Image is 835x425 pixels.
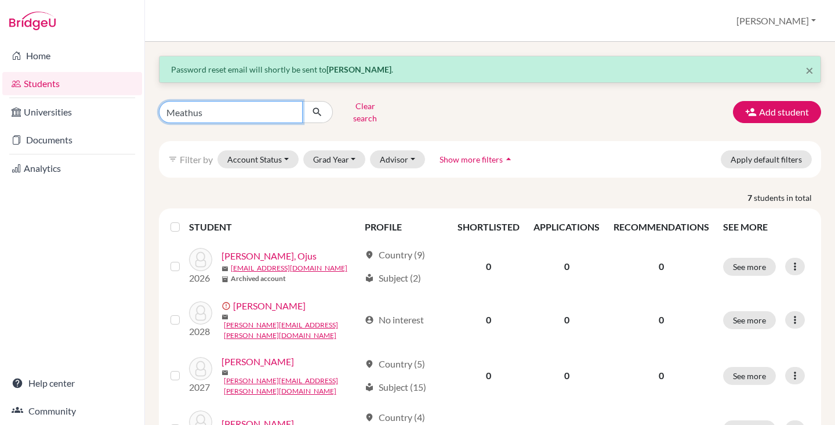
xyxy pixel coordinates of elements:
span: mail [222,369,228,376]
b: Archived account [231,273,286,284]
span: location_on [365,359,374,369]
button: Show more filtersarrow_drop_up [430,150,524,168]
a: Help center [2,372,142,395]
button: See more [723,258,776,276]
span: inventory_2 [222,276,228,283]
a: Documents [2,128,142,152]
button: [PERSON_NAME] [731,10,821,32]
span: error_outline [222,301,233,311]
a: [PERSON_NAME], Ojus [222,249,317,263]
div: Country (9) [365,248,425,262]
p: 2027 [189,380,212,394]
span: students in total [754,192,821,204]
img: Singh, Dhwani [189,357,212,380]
img: Pratap Singh, Ojus [189,248,212,271]
span: local_library [365,383,374,392]
button: Account Status [217,150,299,168]
button: See more [723,367,776,385]
div: Country (4) [365,410,425,424]
button: Apply default filters [721,150,812,168]
img: Singh, Agamjot [189,301,212,325]
span: location_on [365,250,374,260]
a: Universities [2,100,142,124]
a: [PERSON_NAME] [233,299,306,313]
a: Students [2,72,142,95]
input: Find student by name... [159,101,303,123]
button: Close [805,63,814,77]
td: 0 [527,292,607,348]
button: Add student [733,101,821,123]
td: 0 [527,241,607,292]
th: APPLICATIONS [527,213,607,241]
button: Grad Year [303,150,366,168]
span: mail [222,265,228,272]
span: local_library [365,273,374,283]
p: Password reset email will shortly be sent to . [171,63,809,75]
span: Show more filters [440,154,503,164]
a: [PERSON_NAME][EMAIL_ADDRESS][PERSON_NAME][DOMAIN_NAME] [224,320,360,341]
td: 0 [451,348,527,404]
a: Analytics [2,157,142,180]
p: 2026 [189,271,212,285]
td: 0 [451,241,527,292]
td: 0 [451,292,527,348]
th: STUDENT [189,213,358,241]
a: [PERSON_NAME] [222,355,294,369]
div: Subject (2) [365,271,421,285]
span: account_circle [365,315,374,325]
p: 2028 [189,325,212,338]
th: SHORTLISTED [451,213,527,241]
a: Community [2,399,142,423]
a: [EMAIL_ADDRESS][DOMAIN_NAME] [231,263,347,273]
button: Clear search [333,97,397,127]
p: 0 [613,313,709,327]
span: location_on [365,413,374,422]
span: mail [222,314,228,320]
i: filter_list [168,154,177,164]
span: × [805,62,814,78]
a: Home [2,44,142,67]
button: Advisor [370,150,425,168]
strong: [PERSON_NAME] [326,64,391,74]
p: 0 [613,260,709,273]
th: RECOMMENDATIONS [607,213,716,241]
strong: 7 [747,192,754,204]
th: SEE MORE [716,213,816,241]
p: 0 [613,369,709,383]
img: Bridge-U [9,12,56,30]
div: Country (5) [365,357,425,371]
span: Filter by [180,154,213,165]
a: [PERSON_NAME][EMAIL_ADDRESS][PERSON_NAME][DOMAIN_NAME] [224,376,360,397]
th: PROFILE [358,213,451,241]
button: See more [723,311,776,329]
div: Subject (15) [365,380,426,394]
div: No interest [365,313,424,327]
td: 0 [527,348,607,404]
i: arrow_drop_up [503,153,514,165]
